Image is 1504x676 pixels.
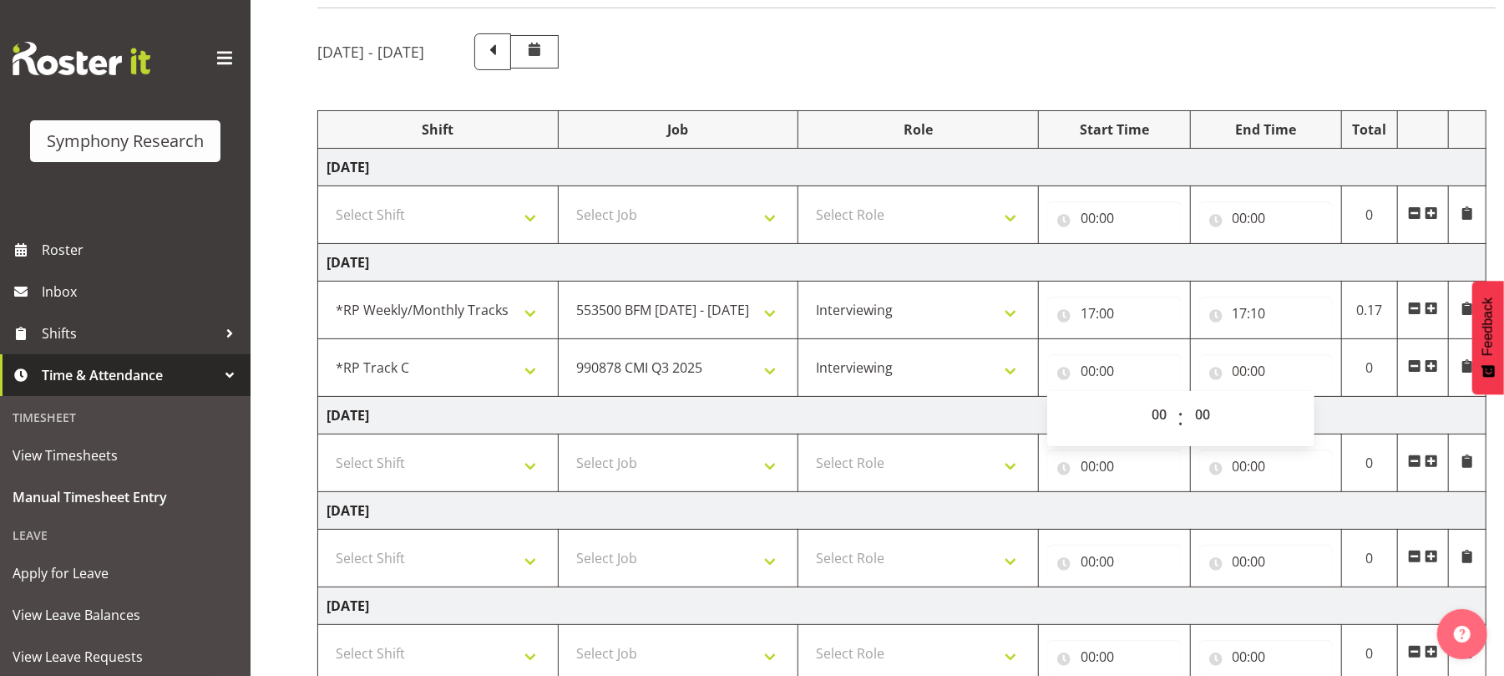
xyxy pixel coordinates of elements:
td: 0.17 [1342,282,1398,339]
input: Click to select... [1047,640,1182,673]
td: [DATE] [318,492,1486,530]
span: Shifts [42,321,217,346]
span: : [1178,398,1184,440]
div: Shift [327,119,549,140]
h5: [DATE] - [DATE] [317,43,424,61]
input: Click to select... [1199,640,1334,673]
span: View Timesheets [13,443,238,468]
div: Symphony Research [47,129,204,154]
input: Click to select... [1047,201,1182,235]
div: Timesheet [4,400,246,435]
div: Job [567,119,790,140]
div: Total [1350,119,1389,140]
span: Apply for Leave [13,561,238,586]
td: 0 [1342,339,1398,397]
td: [DATE] [318,587,1486,625]
td: [DATE] [318,149,1486,186]
input: Click to select... [1199,201,1334,235]
a: View Timesheets [4,435,246,476]
input: Click to select... [1199,545,1334,578]
a: Apply for Leave [4,552,246,594]
span: Time & Attendance [42,363,217,388]
button: Feedback - Show survey [1472,281,1504,394]
input: Click to select... [1047,297,1182,330]
img: help-xxl-2.png [1454,626,1471,643]
td: 0 [1342,530,1398,587]
span: Manual Timesheet Entry [13,485,238,510]
div: Leave [4,518,246,552]
td: 0 [1342,435,1398,492]
td: [DATE] [318,244,1486,282]
span: View Leave Requests [13,644,238,669]
input: Click to select... [1047,545,1182,578]
input: Click to select... [1047,354,1182,388]
div: End Time [1199,119,1334,140]
input: Click to select... [1199,354,1334,388]
input: Click to select... [1199,450,1334,483]
a: Manual Timesheet Entry [4,476,246,518]
input: Click to select... [1199,297,1334,330]
span: Roster [42,237,242,262]
span: Inbox [42,279,242,304]
div: Role [807,119,1030,140]
a: View Leave Balances [4,594,246,636]
div: Start Time [1047,119,1182,140]
img: Rosterit website logo [13,42,150,75]
span: Feedback [1481,297,1496,356]
input: Click to select... [1047,450,1182,483]
span: View Leave Balances [13,602,238,628]
td: [DATE] [318,397,1486,435]
td: 0 [1342,186,1398,244]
